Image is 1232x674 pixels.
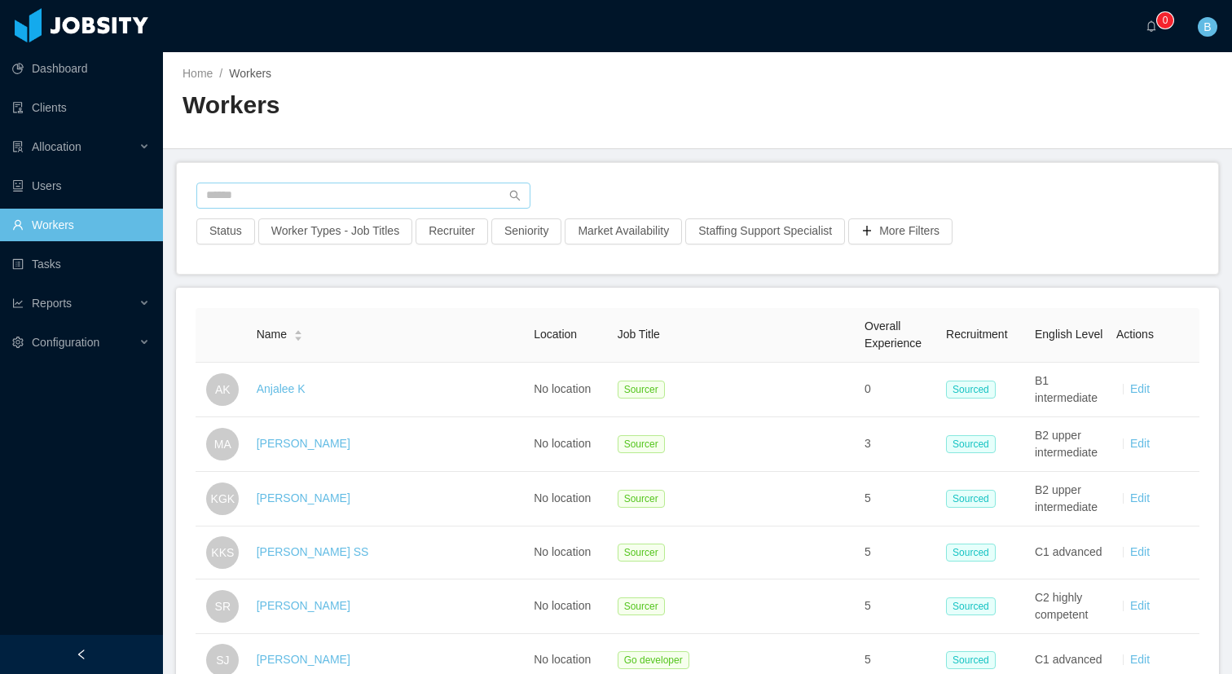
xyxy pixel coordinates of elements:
span: Job Title [618,328,660,341]
a: icon: auditClients [12,91,150,124]
a: Edit [1130,545,1150,558]
td: 5 [858,472,939,526]
span: Sourced [946,597,996,615]
button: Seniority [491,218,561,244]
a: Edit [1130,491,1150,504]
td: C2 highly competent [1028,579,1110,634]
a: icon: profileTasks [12,248,150,280]
td: No location [527,526,610,579]
a: [PERSON_NAME] [257,491,350,504]
td: No location [527,472,610,526]
span: Sourced [946,381,996,399]
a: [PERSON_NAME] SS [257,545,369,558]
button: Staffing Support Specialist [685,218,845,244]
a: Sourced [946,437,1002,450]
a: [PERSON_NAME] [257,599,350,612]
span: Allocation [32,140,81,153]
a: Sourced [946,491,1002,504]
a: Sourced [946,545,1002,558]
i: icon: setting [12,337,24,348]
td: B1 intermediate [1028,363,1110,417]
a: [PERSON_NAME] [257,653,350,666]
a: Anjalee K [257,382,306,395]
span: Sourced [946,544,996,562]
a: Edit [1130,599,1150,612]
span: Sourcer [618,435,665,453]
span: Reports [32,297,72,310]
span: B [1203,17,1211,37]
a: Home [183,67,213,80]
a: Sourced [946,599,1002,612]
span: Actions [1116,328,1154,341]
span: Name [257,326,287,343]
button: icon: plusMore Filters [848,218,953,244]
td: B2 upper intermediate [1028,417,1110,472]
sup: 0 [1157,12,1173,29]
a: Sourced [946,653,1002,666]
button: Status [196,218,255,244]
i: icon: line-chart [12,297,24,309]
span: Workers [229,67,271,80]
td: No location [527,579,610,634]
span: Sourced [946,651,996,669]
td: B2 upper intermediate [1028,472,1110,526]
span: Overall Experience [865,319,922,350]
i: icon: search [509,190,521,201]
span: MA [214,428,231,460]
span: KKS [211,536,234,569]
td: 5 [858,579,939,634]
span: Location [534,328,577,341]
a: icon: pie-chartDashboard [12,52,150,85]
span: English Level [1035,328,1102,341]
i: icon: caret-up [294,328,303,333]
a: Edit [1130,653,1150,666]
span: / [219,67,222,80]
span: Sourcer [618,597,665,615]
td: 3 [858,417,939,472]
button: Recruiter [416,218,488,244]
span: KGK [211,482,235,515]
i: icon: solution [12,141,24,152]
span: Sourcer [618,544,665,562]
span: Recruitment [946,328,1007,341]
a: Edit [1130,382,1150,395]
span: AK [215,373,231,406]
div: Sort [293,328,303,339]
span: Sourcer [618,381,665,399]
i: icon: caret-down [294,334,303,339]
a: icon: robotUsers [12,170,150,202]
span: SR [215,590,231,623]
a: [PERSON_NAME] [257,437,350,450]
button: Worker Types - Job Titles [258,218,412,244]
i: icon: bell [1146,20,1157,32]
span: Sourced [946,435,996,453]
td: No location [527,417,610,472]
span: Go developer [618,651,689,669]
a: icon: userWorkers [12,209,150,241]
td: No location [527,363,610,417]
a: Sourced [946,382,1002,395]
span: Configuration [32,336,99,349]
span: Sourced [946,490,996,508]
td: 5 [858,526,939,579]
h2: Workers [183,89,697,122]
td: C1 advanced [1028,526,1110,579]
a: Edit [1130,437,1150,450]
td: 0 [858,363,939,417]
button: Market Availability [565,218,682,244]
span: Sourcer [618,490,665,508]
